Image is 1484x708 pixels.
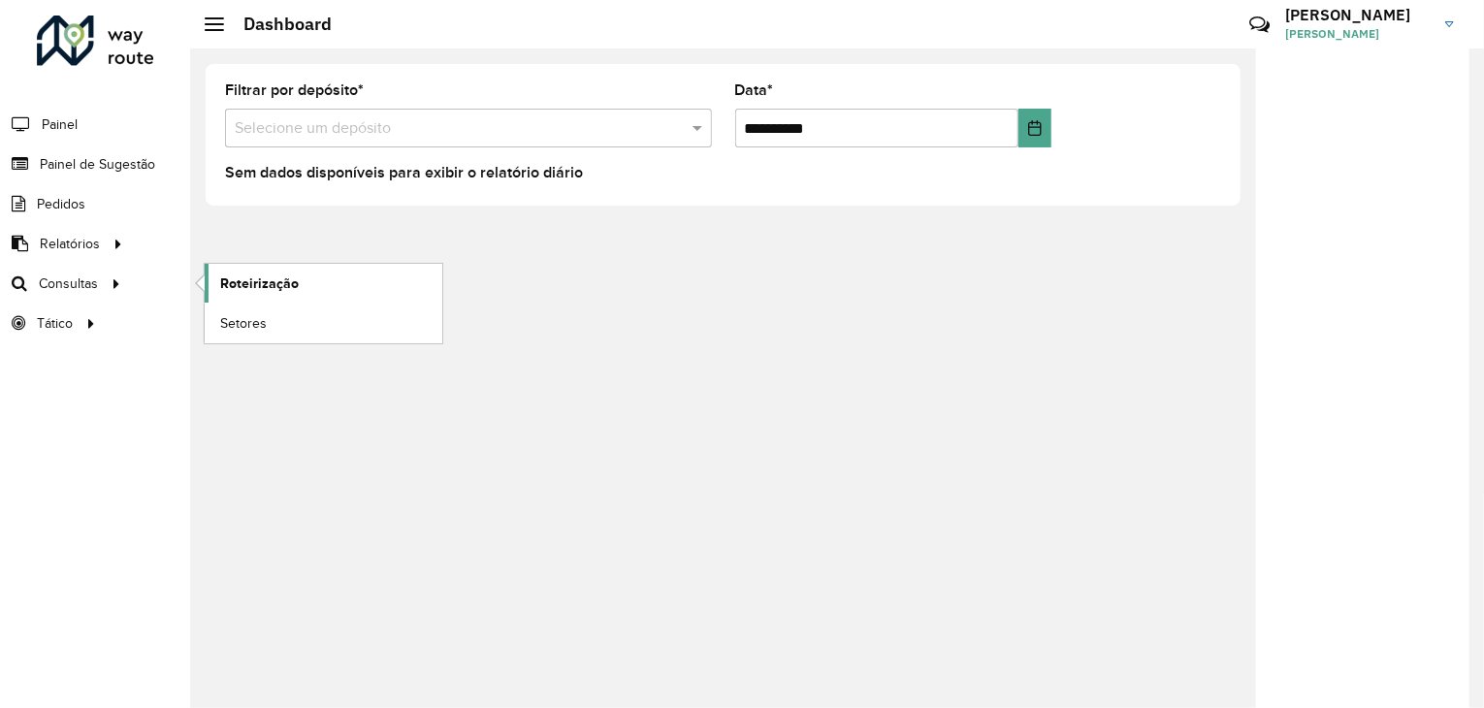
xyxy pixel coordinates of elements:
[225,161,583,184] label: Sem dados disponíveis para exibir o relatório diário
[40,234,100,254] span: Relatórios
[225,79,364,102] label: Filtrar por depósito
[220,313,267,334] span: Setores
[1285,6,1431,24] h3: [PERSON_NAME]
[735,79,774,102] label: Data
[1018,109,1051,147] button: Choose Date
[40,154,155,175] span: Painel de Sugestão
[42,114,78,135] span: Painel
[205,264,442,303] a: Roteirização
[1239,4,1280,46] a: Contato Rápido
[205,304,442,342] a: Setores
[39,274,98,294] span: Consultas
[224,14,332,35] h2: Dashboard
[220,274,299,294] span: Roteirização
[37,194,85,214] span: Pedidos
[37,313,73,334] span: Tático
[1285,25,1431,43] span: [PERSON_NAME]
